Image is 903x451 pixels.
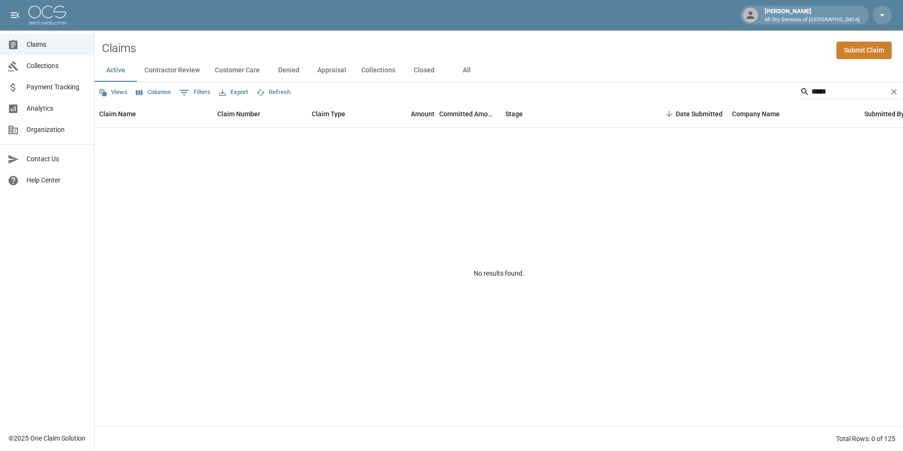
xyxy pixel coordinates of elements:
div: Search [800,84,901,101]
div: Amount [411,101,434,127]
span: Contact Us [26,154,86,164]
button: Active [94,59,137,82]
div: Company Name [727,101,860,127]
button: Refresh [254,85,293,100]
span: Claims [26,40,86,50]
div: No results found. [94,128,903,419]
p: All Dry Services of [GEOGRAPHIC_DATA] [765,16,860,24]
button: open drawer [6,6,25,25]
button: Closed [403,59,445,82]
button: Select columns [134,85,173,100]
div: Date Submitted [676,101,723,127]
span: Analytics [26,104,86,113]
button: Contractor Review [137,59,207,82]
img: ocs-logo-white-transparent.png [28,6,66,25]
div: Total Rows: 0 of 125 [836,434,895,443]
button: Denied [267,59,310,82]
div: Committed Amount [439,101,501,127]
span: Payment Tracking [26,82,86,92]
div: Claim Type [312,101,345,127]
button: All [445,59,488,82]
button: Customer Care [207,59,267,82]
button: Views [96,85,130,100]
div: Claim Name [99,101,136,127]
button: Collections [354,59,403,82]
div: Committed Amount [439,101,496,127]
button: Clear [887,85,901,99]
div: Stage [501,101,642,127]
div: Claim Name [94,101,213,127]
button: Export [217,85,250,100]
div: Stage [505,101,523,127]
div: [PERSON_NAME] [761,7,863,24]
div: Date Submitted [642,101,727,127]
h2: Claims [102,42,136,55]
button: Sort [663,107,676,121]
button: Appraisal [310,59,354,82]
div: Claim Type [307,101,378,127]
a: Submit Claim [836,42,892,59]
div: Company Name [732,101,780,127]
span: Organization [26,125,86,135]
div: © 2025 One Claim Solution [9,434,85,443]
span: Collections [26,61,86,71]
div: Amount [378,101,439,127]
div: dynamic tabs [94,59,903,82]
div: Claim Number [213,101,307,127]
button: Show filters [177,85,213,100]
span: Help Center [26,175,86,185]
div: Claim Number [217,101,260,127]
